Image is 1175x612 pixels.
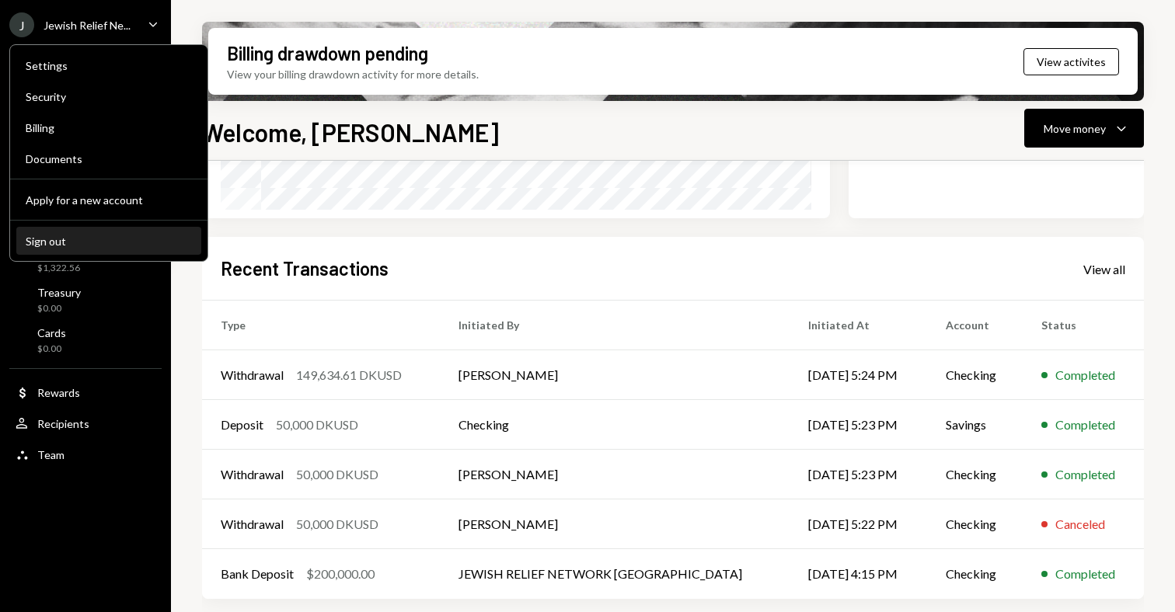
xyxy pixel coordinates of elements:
[1055,416,1115,434] div: Completed
[9,12,34,37] div: J
[16,113,201,141] a: Billing
[26,235,192,248] div: Sign out
[276,416,358,434] div: 50,000 DKUSD
[44,19,131,32] div: Jewish Relief Ne...
[927,350,1023,400] td: Checking
[26,193,192,207] div: Apply for a new account
[790,350,927,400] td: [DATE] 5:24 PM
[440,499,790,549] td: [PERSON_NAME]
[16,228,201,256] button: Sign out
[16,144,201,172] a: Documents
[221,515,284,534] div: Withdrawal
[440,400,790,450] td: Checking
[37,386,80,399] div: Rewards
[227,40,428,66] div: Billing drawdown pending
[37,448,65,461] div: Team
[37,286,81,299] div: Treasury
[26,121,192,134] div: Billing
[790,499,927,549] td: [DATE] 5:22 PM
[1023,301,1144,350] th: Status
[296,366,402,384] div: 149,634.61 DKUSD
[790,450,927,499] td: [DATE] 5:23 PM
[1055,565,1115,583] div: Completed
[927,301,1023,350] th: Account
[440,350,790,400] td: [PERSON_NAME]
[927,400,1023,450] td: Savings
[790,301,927,350] th: Initiated At
[790,400,927,450] td: [DATE] 5:23 PM
[440,301,790,350] th: Initiated By
[927,450,1023,499] td: Checking
[26,59,192,72] div: Settings
[1083,260,1125,277] a: View all
[9,378,162,406] a: Rewards
[202,116,499,148] h1: Welcome, [PERSON_NAME]
[26,152,192,165] div: Documents
[1055,515,1105,534] div: Canceled
[1055,465,1115,484] div: Completed
[9,281,162,318] a: Treasury$0.00
[16,82,201,110] a: Security
[221,565,294,583] div: Bank Deposit
[296,465,378,484] div: 50,000 DKUSD
[221,366,284,384] div: Withdrawal
[296,515,378,534] div: 50,000 DKUSD
[306,565,375,583] div: $200,000.00
[16,186,201,214] button: Apply for a new account
[1023,48,1119,75] button: View activites
[927,499,1023,549] td: Checking
[9,322,162,359] a: Cards$0.00
[1044,120,1106,137] div: Move money
[1055,366,1115,384] div: Completed
[790,549,927,599] td: [DATE] 4:15 PM
[202,301,440,350] th: Type
[1024,109,1144,148] button: Move money
[16,51,201,79] a: Settings
[221,256,389,281] h2: Recent Transactions
[440,450,790,499] td: [PERSON_NAME]
[221,465,284,484] div: Withdrawal
[440,549,790,599] td: JEWISH RELIEF NETWORK [GEOGRAPHIC_DATA]
[927,549,1023,599] td: Checking
[221,416,263,434] div: Deposit
[37,343,66,356] div: $0.00
[1083,262,1125,277] div: View all
[37,417,89,430] div: Recipients
[37,262,83,275] div: $1,322.56
[26,90,192,103] div: Security
[37,302,81,315] div: $0.00
[37,326,66,339] div: Cards
[9,440,162,468] a: Team
[9,409,162,437] a: Recipients
[227,66,479,82] div: View your billing drawdown activity for more details.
